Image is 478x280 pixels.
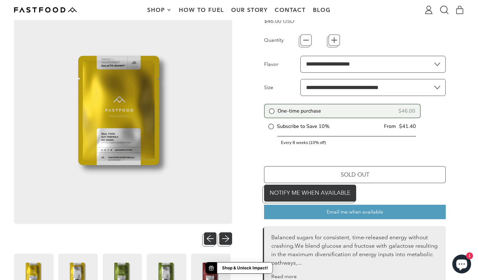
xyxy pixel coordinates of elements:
inbox-online-store-chat: Shopify online store chat [450,255,473,275]
input: One-time purchase [269,109,273,112]
span: Shop [147,7,166,13]
span: $46.00 USD [264,18,294,24]
button: + [329,34,340,46]
img: Fastfood [14,7,77,13]
label: One-time purchase [269,108,321,114]
label: Subscribe to Save 10% [269,123,330,130]
button: Email me when available [264,205,446,219]
div: Galacto-Gummies™️ - Fastfood mango passionfruit flavor [14,6,232,227]
div: From [384,123,396,130]
div: Balanced sugars for consistent, time-released energy without crashing.We blend glucose and fructo... [271,233,439,267]
input: Subscribe to Save 10% [269,124,272,128]
button: Sold Out [264,166,446,183]
label: Size [264,84,300,91]
img: Galacto-Gummies™️ - Fastfood mango passionfruit flavor [14,6,232,224]
a: Notify Me When Available [264,185,356,202]
div: $41.40 [399,123,416,130]
span: Sold Out [341,171,369,178]
div: $46.00 [398,108,415,114]
label: Flavor [264,61,300,68]
label: Quantity [264,36,300,44]
button: − [300,34,312,46]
